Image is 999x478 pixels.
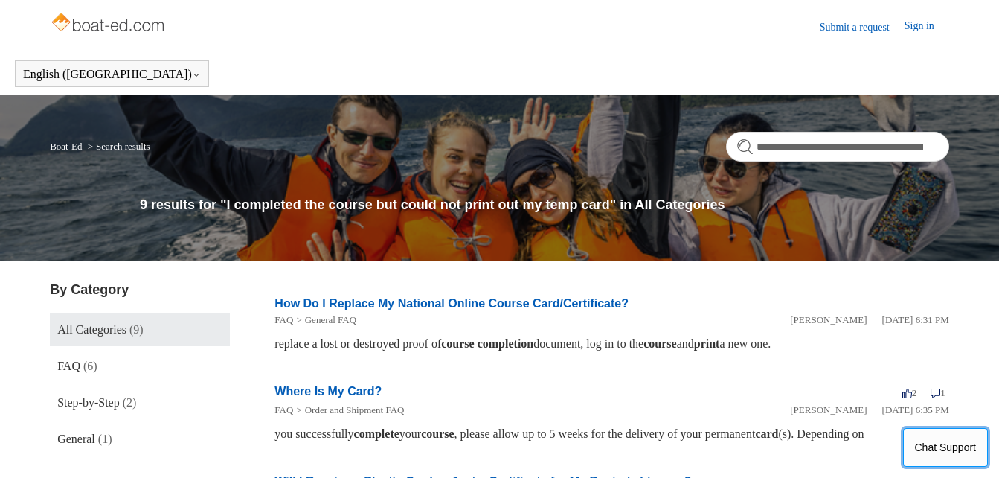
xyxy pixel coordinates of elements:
span: FAQ [57,360,80,372]
button: English ([GEOGRAPHIC_DATA]) [23,68,201,81]
a: Order and Shipment FAQ [305,404,405,415]
span: (9) [129,323,144,336]
a: General (1) [50,423,230,456]
em: print [694,337,720,350]
li: Search results [85,141,150,152]
a: Step-by-Step (2) [50,386,230,419]
li: General FAQ [293,313,356,328]
a: Where Is My Card? [274,385,382,398]
li: [PERSON_NAME] [790,403,867,418]
span: (1) [98,433,112,445]
span: (6) [83,360,97,372]
time: 01/05/2024, 18:35 [882,404,949,415]
a: Submit a request [820,19,905,35]
a: How Do I Replace My National Online Course Card/Certificate? [274,297,629,310]
input: Search [726,132,949,162]
span: Step-by-Step [57,396,120,409]
span: All Categories [57,323,126,336]
a: Boat-Ed [50,141,82,152]
li: FAQ [274,403,293,418]
a: FAQ (6) [50,350,230,383]
span: (2) [123,396,137,409]
span: 2 [902,387,917,398]
em: complete [354,427,399,440]
li: Boat-Ed [50,141,85,152]
em: course [441,337,474,350]
time: 01/05/2024, 18:31 [882,314,949,325]
em: course [643,337,676,350]
em: card [755,427,778,440]
div: replace a lost or destroyed proof of document, log in to the and a new one. [274,335,949,353]
a: All Categories (9) [50,313,230,346]
span: 1 [931,387,945,398]
h3: By Category [50,280,230,300]
img: Boat-Ed Help Center home page [50,9,168,39]
a: Sign in [905,18,949,36]
button: Chat Support [903,428,989,467]
span: General [57,433,95,445]
em: completion [478,337,534,350]
a: FAQ [274,314,293,325]
h1: 9 results for "I completed the course but could not print out my temp card" in All Categories [140,195,949,215]
a: General FAQ [305,314,356,325]
a: FAQ [274,404,293,415]
li: FAQ [274,313,293,328]
li: [PERSON_NAME] [790,313,867,328]
div: you successfully your , please allow up to 5 weeks for the delivery of your permanent (s). Depend... [274,425,949,443]
em: course [421,427,454,440]
li: Order and Shipment FAQ [293,403,404,418]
